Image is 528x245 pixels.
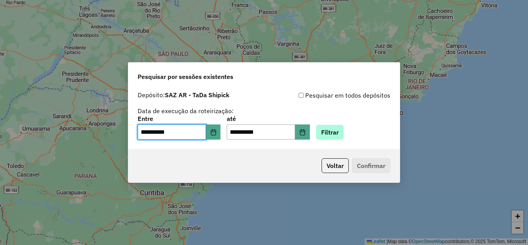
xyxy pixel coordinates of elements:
[295,124,310,140] button: Choose Date
[165,91,229,99] strong: SAZ AR - TaDa Shipick
[206,124,221,140] button: Choose Date
[138,114,220,123] label: Entre
[227,114,309,123] label: até
[316,125,344,140] button: Filtrar
[138,106,234,115] label: Data de execução da roteirização:
[264,91,390,100] div: Pesquisar em todos depósitos
[322,158,349,173] button: Voltar
[138,72,233,81] span: Pesquisar por sessões existentes
[138,90,229,100] label: Depósito:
